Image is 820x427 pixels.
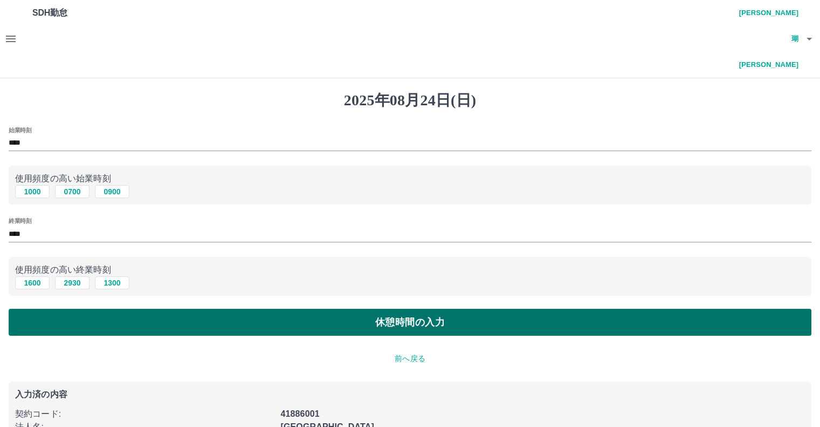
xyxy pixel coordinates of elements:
p: 使用頻度の高い始業時刻 [15,172,805,185]
button: 2930 [55,276,89,289]
button: 0900 [95,185,129,198]
b: 41886001 [280,409,319,418]
button: 1600 [15,276,50,289]
p: 契約コード : [15,408,274,421]
button: 休憩時間の入力 [9,309,811,336]
p: 入力済の内容 [15,390,805,399]
p: 前へ戻る [9,353,811,364]
p: 使用頻度の高い終業時刻 [15,263,805,276]
label: 終業時刻 [9,217,31,225]
h1: 2025年08月24日(日) [9,91,811,110]
label: 始業時刻 [9,126,31,134]
button: 1000 [15,185,50,198]
button: 0700 [55,185,89,198]
button: 1300 [95,276,129,289]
